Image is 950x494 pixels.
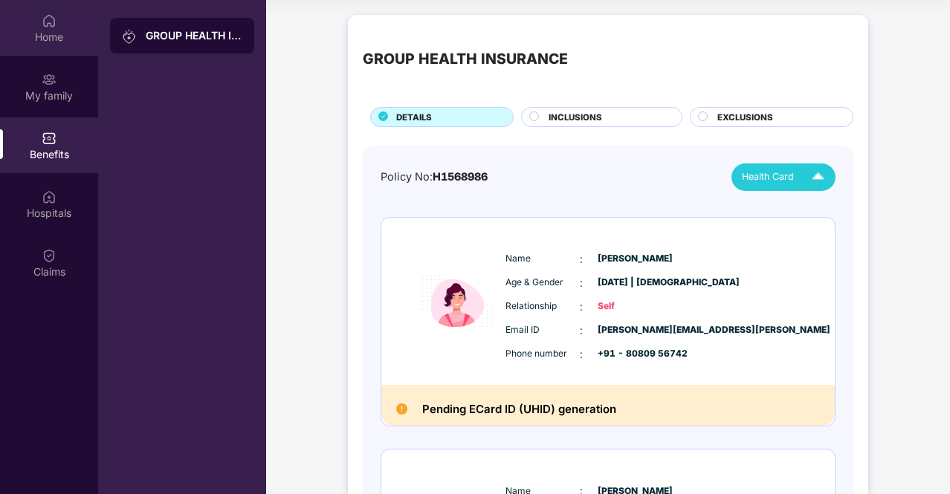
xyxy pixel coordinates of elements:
[598,276,672,290] span: [DATE] | [DEMOGRAPHIC_DATA]
[396,403,407,415] img: Pending
[580,251,583,267] span: :
[363,48,568,71] div: GROUP HEALTH INSURANCE
[742,169,794,184] span: Health Card
[598,347,672,361] span: +91 - 80809 56742
[731,163,836,191] button: Health Card
[42,189,56,204] img: svg+xml;base64,PHN2ZyBpZD0iSG9zcGl0YWxzIiB4bWxucz0iaHR0cDovL3d3dy53My5vcmcvMjAwMC9zdmciIHdpZHRoPS...
[505,347,580,361] span: Phone number
[396,111,432,124] span: DETAILS
[42,248,56,263] img: svg+xml;base64,PHN2ZyBpZD0iQ2xhaW0iIHhtbG5zPSJodHRwOi8vd3d3LnczLm9yZy8yMDAwL3N2ZyIgd2lkdGg9IjIwIi...
[122,29,137,44] img: svg+xml;base64,PHN2ZyB3aWR0aD0iMjAiIGhlaWdodD0iMjAiIHZpZXdCb3g9IjAgMCAyMCAyMCIgZmlsbD0ibm9uZSIgeG...
[413,240,502,363] img: icon
[505,276,580,290] span: Age & Gender
[381,169,488,186] div: Policy No:
[580,346,583,363] span: :
[42,72,56,87] img: svg+xml;base64,PHN2ZyB3aWR0aD0iMjAiIGhlaWdodD0iMjAiIHZpZXdCb3g9IjAgMCAyMCAyMCIgZmlsbD0ibm9uZSIgeG...
[433,170,488,183] span: H1568986
[580,299,583,315] span: :
[805,164,831,190] img: Icuh8uwCUCF+XjCZyLQsAKiDCM9HiE6CMYmKQaPGkZKaA32CAAACiQcFBJY0IsAAAAASUVORK5CYII=
[505,299,580,313] span: Relationship
[146,28,242,43] div: GROUP HEALTH INSURANCE
[717,111,773,124] span: EXCLUSIONS
[580,275,583,291] span: :
[549,111,602,124] span: INCLUSIONS
[598,252,672,266] span: [PERSON_NAME]
[505,323,580,337] span: Email ID
[598,299,672,313] span: Self
[42,13,56,28] img: svg+xml;base64,PHN2ZyBpZD0iSG9tZSIgeG1sbnM9Imh0dHA6Ly93d3cudzMub3JnLzIwMDAvc3ZnIiB3aWR0aD0iMjAiIG...
[598,323,672,337] span: [PERSON_NAME][EMAIL_ADDRESS][PERSON_NAME]
[422,400,616,419] h2: Pending ECard ID (UHID) generation
[580,322,583,339] span: :
[505,252,580,266] span: Name
[42,131,56,146] img: svg+xml;base64,PHN2ZyBpZD0iQmVuZWZpdHMiIHhtbG5zPSJodHRwOi8vd3d3LnczLm9yZy8yMDAwL3N2ZyIgd2lkdGg9Ij...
